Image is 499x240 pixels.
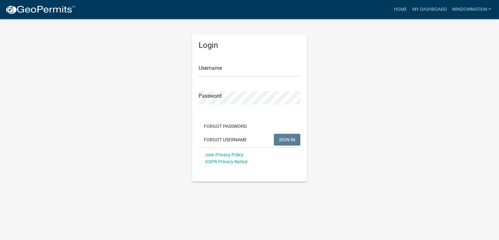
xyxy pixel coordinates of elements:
a: User Privacy Policy [205,152,244,157]
a: My Dashboard [410,3,449,16]
button: SIGN IN [274,134,300,146]
h5: Login [199,41,300,50]
button: Forgot Username [199,134,252,146]
a: Windownation [449,3,494,16]
a: Home [391,3,410,16]
button: Forgot Password [199,120,252,132]
span: SIGN IN [279,137,295,142]
a: GDPR Privacy Notice [205,159,248,164]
